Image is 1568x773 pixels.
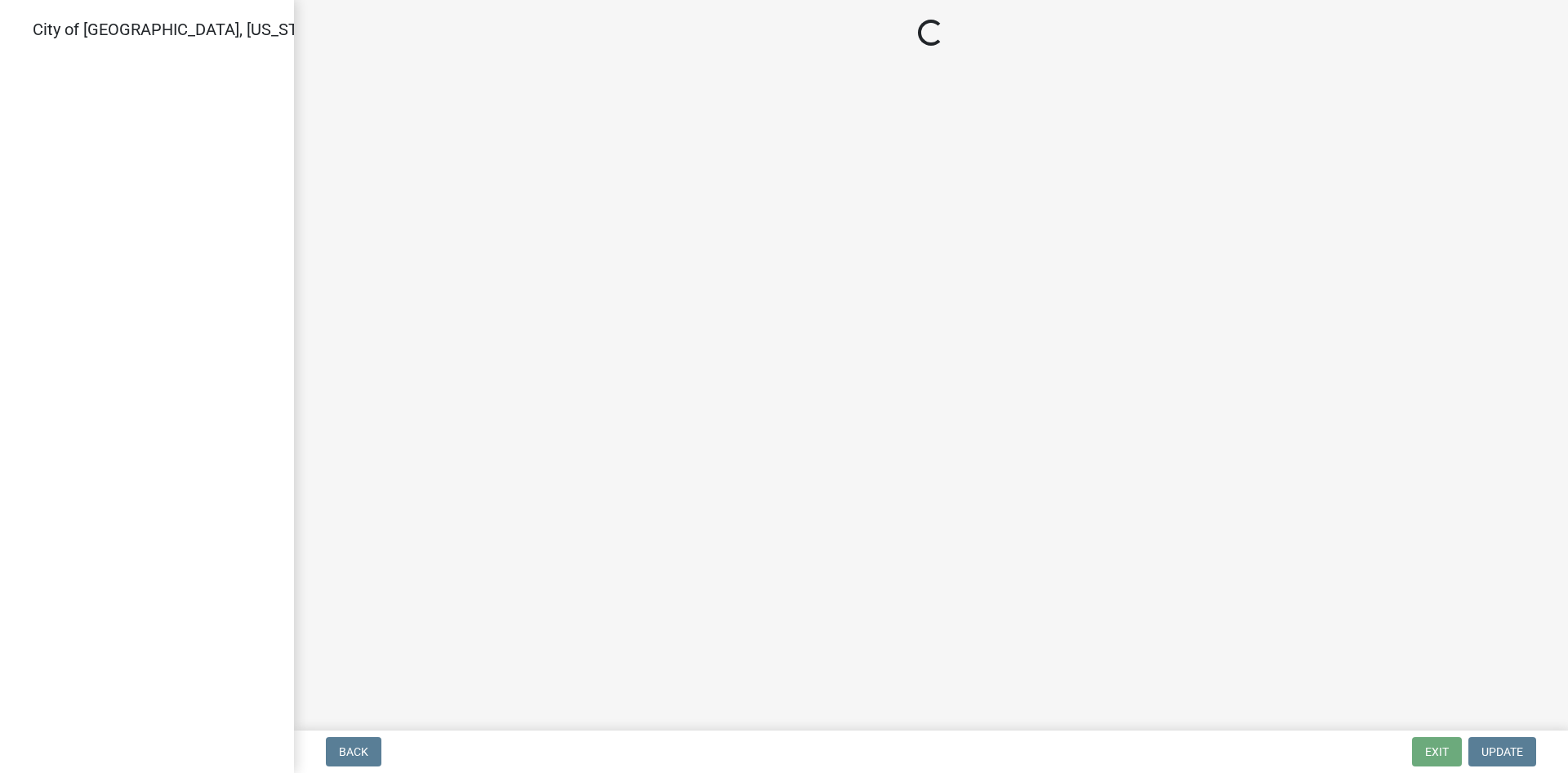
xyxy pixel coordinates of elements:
[326,737,381,766] button: Back
[33,20,330,39] span: City of [GEOGRAPHIC_DATA], [US_STATE]
[1481,745,1523,758] span: Update
[1468,737,1536,766] button: Update
[339,745,368,758] span: Back
[1412,737,1462,766] button: Exit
